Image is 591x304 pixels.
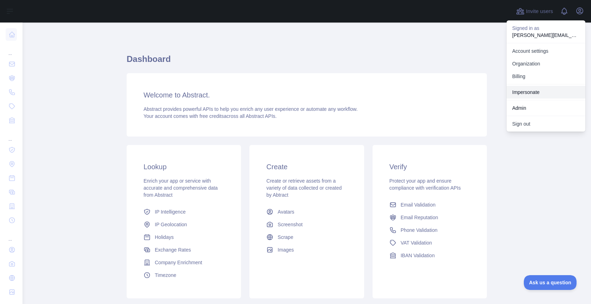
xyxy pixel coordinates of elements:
[278,234,293,241] span: Scrape
[144,162,224,172] h3: Lookup
[141,256,227,269] a: Company Enrichment
[512,32,580,39] p: [PERSON_NAME][EMAIL_ADDRESS][PERSON_NAME][DOMAIN_NAME]
[401,227,438,234] span: Phone Validation
[6,228,17,242] div: ...
[155,259,202,266] span: Company Enrichment
[526,7,553,15] span: Invite users
[155,208,186,215] span: IP Intelligence
[266,162,347,172] h3: Create
[199,113,224,119] span: free credits
[387,211,473,224] a: Email Reputation
[515,6,554,17] button: Invite users
[144,113,277,119] span: Your account comes with across all Abstract APIs.
[387,236,473,249] a: VAT Validation
[507,45,585,57] a: Account settings
[401,214,438,221] span: Email Reputation
[278,208,294,215] span: Avatars
[507,57,585,70] a: Organization
[507,70,585,83] button: Billing
[387,224,473,236] a: Phone Validation
[141,269,227,281] a: Timezone
[263,231,350,243] a: Scrape
[141,243,227,256] a: Exchange Rates
[155,272,176,279] span: Timezone
[144,90,470,100] h3: Welcome to Abstract.
[155,246,191,253] span: Exchange Rates
[144,106,358,112] span: Abstract provides powerful APIs to help you enrich any user experience or automate any workflow.
[387,198,473,211] a: Email Validation
[401,239,432,246] span: VAT Validation
[6,128,17,142] div: ...
[389,178,461,191] span: Protect your app and ensure compliance with verification APIs
[141,205,227,218] a: IP Intelligence
[278,221,303,228] span: Screenshot
[263,205,350,218] a: Avatars
[6,42,17,56] div: ...
[507,102,585,114] a: Admin
[507,86,585,99] a: Impersonate
[141,231,227,243] a: Holidays
[278,246,294,253] span: Images
[387,249,473,262] a: IBAN Validation
[127,53,487,70] h1: Dashboard
[141,218,227,231] a: IP Geolocation
[155,234,174,241] span: Holidays
[155,221,187,228] span: IP Geolocation
[512,25,580,32] p: Signed in as
[401,252,435,259] span: IBAN Validation
[507,118,585,130] button: Sign out
[263,218,350,231] a: Screenshot
[266,178,342,198] span: Create or retrieve assets from a variety of data collected or created by Abtract
[263,243,350,256] a: Images
[144,178,218,198] span: Enrich your app or service with accurate and comprehensive data from Abstract
[401,201,436,208] span: Email Validation
[524,275,577,290] iframe: Toggle Customer Support
[389,162,470,172] h3: Verify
